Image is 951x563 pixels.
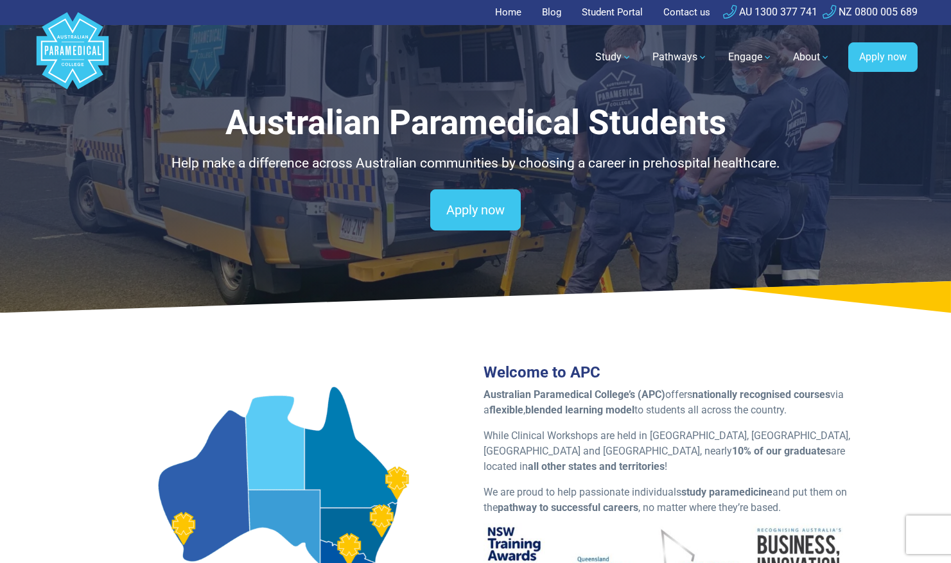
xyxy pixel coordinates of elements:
[645,39,715,75] a: Pathways
[732,445,831,457] strong: 10% of our graduates
[692,388,830,401] strong: nationally recognised courses
[681,486,772,498] strong: study paramedicine
[489,404,523,416] strong: flexible
[100,153,851,174] p: Help make a difference across Australian communities by choosing a career in prehospital healthcare.
[525,404,634,416] strong: blended learning model
[528,460,665,472] strong: all other states and territories
[430,189,521,230] a: Apply now
[484,387,851,418] p: offers via a , to students all across the country.
[498,501,638,514] strong: pathway to successful careers
[588,39,640,75] a: Study
[823,6,918,18] a: NZ 0800 005 689
[484,363,851,382] h3: Welcome to APC
[484,428,851,474] p: While Clinical Workshops are held in [GEOGRAPHIC_DATA], [GEOGRAPHIC_DATA], [GEOGRAPHIC_DATA] and ...
[484,388,665,401] strong: Australian Paramedical College’s (APC)
[34,25,111,90] a: Australian Paramedical College
[848,42,918,72] a: Apply now
[785,39,838,75] a: About
[100,103,851,143] h1: Australian Paramedical Students
[720,39,780,75] a: Engage
[723,6,817,18] a: AU 1300 377 741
